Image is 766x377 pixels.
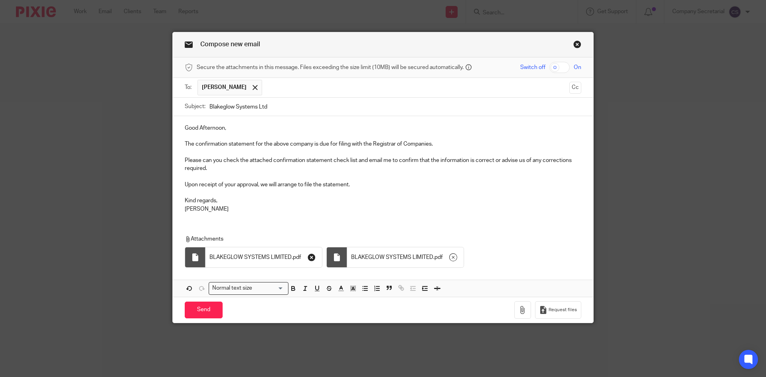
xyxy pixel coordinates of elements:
[197,63,464,71] span: Secure the attachments in this message. Files exceeding the size limit (10MB) will be secured aut...
[209,282,288,294] div: Search for option
[185,140,581,148] p: The confirmation statement for the above company is due for filing with the Registrar of Companies.
[520,63,545,71] span: Switch off
[535,301,581,319] button: Request files
[185,83,193,91] label: To:
[347,247,464,267] div: .
[185,156,581,173] p: Please can you check the attached confirmation statement check list and email me to confirm that ...
[574,63,581,71] span: On
[185,302,223,319] input: Send
[209,253,292,261] span: BLAKEGLOW SYSTEMS LIMITED
[185,124,581,132] p: Good Afternoon,
[185,181,581,189] p: Upon receipt of your approval, we will arrange to file the statement.
[293,253,301,261] span: pdf
[255,284,284,292] input: Search for option
[185,103,205,111] label: Subject:
[185,205,581,213] p: [PERSON_NAME]
[185,235,570,243] p: Attachments
[200,41,260,47] span: Compose new email
[202,83,247,91] span: [PERSON_NAME]
[205,247,322,267] div: .
[351,253,433,261] span: BLAKEGLOW SYSTEMS LIMITED
[185,197,581,205] p: Kind regards,
[549,307,577,313] span: Request files
[434,253,443,261] span: pdf
[573,40,581,51] a: Close this dialog window
[569,82,581,94] button: Cc
[211,284,254,292] span: Normal text size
